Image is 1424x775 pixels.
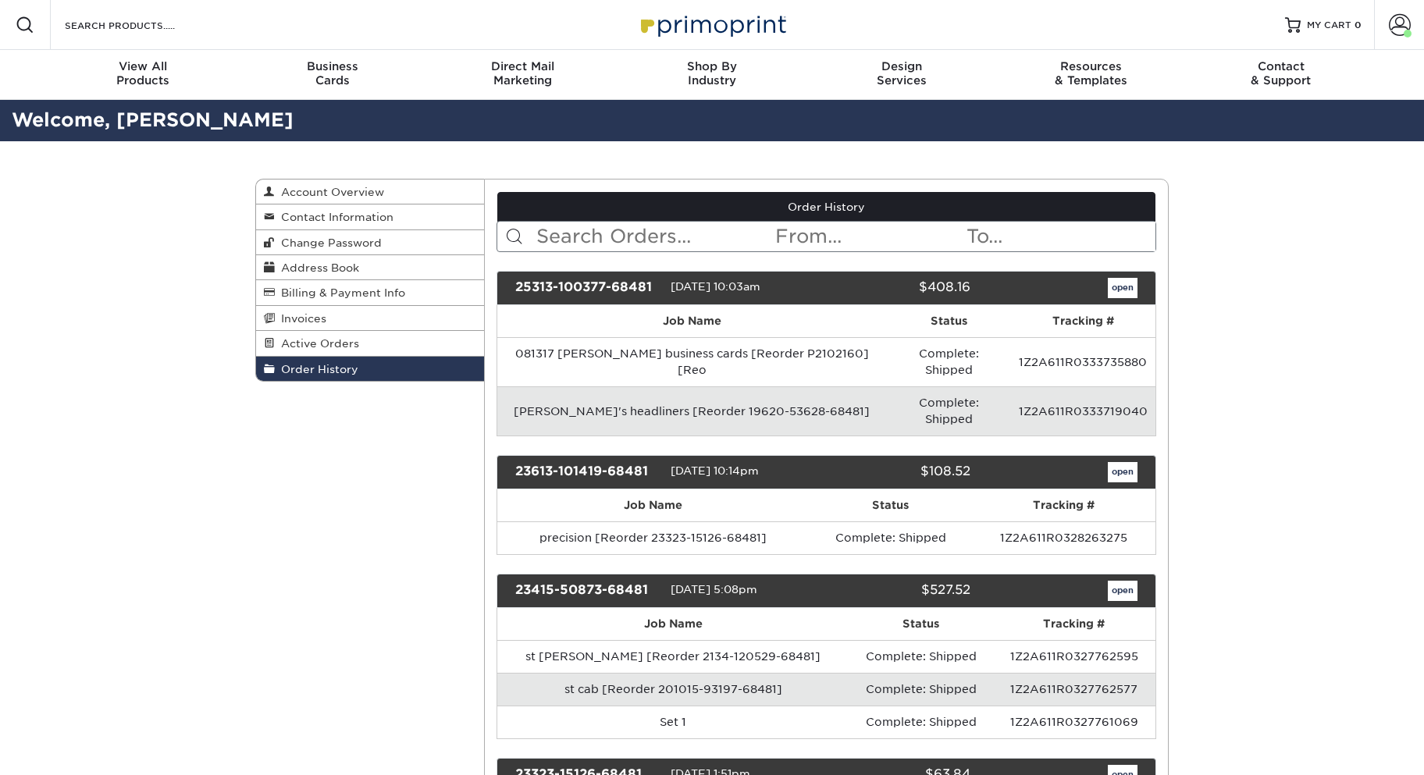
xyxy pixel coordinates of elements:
[535,222,774,251] input: Search Orders...
[806,50,996,100] a: DesignServices
[806,59,996,87] div: Services
[618,50,807,100] a: Shop ByIndustry
[1011,386,1155,435] td: 1Z2A611R0333719040
[1108,278,1137,298] a: open
[671,583,757,595] span: [DATE] 5:08pm
[256,255,484,280] a: Address Book
[814,581,981,601] div: $527.52
[256,331,484,356] a: Active Orders
[497,192,1156,222] a: Order History
[48,59,238,73] span: View All
[275,261,359,274] span: Address Book
[275,312,326,325] span: Invoices
[497,386,887,435] td: [PERSON_NAME]'s headliners [Reorder 19620-53628-68481]
[504,462,671,482] div: 23613-101419-68481
[1186,59,1376,73] span: Contact
[504,581,671,601] div: 23415-50873-68481
[1108,462,1137,482] a: open
[809,521,971,554] td: Complete: Shipped
[887,337,1011,386] td: Complete: Shipped
[275,236,382,249] span: Change Password
[275,211,393,223] span: Contact Information
[238,50,428,100] a: BusinessCards
[996,50,1186,100] a: Resources& Templates
[806,59,996,73] span: Design
[256,204,484,229] a: Contact Information
[48,50,238,100] a: View AllProducts
[1186,50,1376,100] a: Contact& Support
[238,59,428,87] div: Cards
[497,489,810,521] th: Job Name
[849,608,993,640] th: Status
[996,59,1186,73] span: Resources
[256,357,484,381] a: Order History
[1307,19,1351,32] span: MY CART
[497,521,810,554] td: precision [Reorder 23323-15126-68481]
[428,59,618,87] div: Marketing
[618,59,807,87] div: Industry
[428,59,618,73] span: Direct Mail
[497,608,849,640] th: Job Name
[992,673,1155,706] td: 1Z2A611R0327762577
[996,59,1186,87] div: & Templates
[497,337,887,386] td: 081317 [PERSON_NAME] business cards [Reorder P2102160] [Reo
[497,706,849,738] td: Set 1
[887,305,1011,337] th: Status
[275,363,358,375] span: Order History
[497,305,887,337] th: Job Name
[671,464,759,477] span: [DATE] 10:14pm
[1186,59,1376,87] div: & Support
[504,278,671,298] div: 25313-100377-68481
[1011,337,1155,386] td: 1Z2A611R0333735880
[965,222,1155,251] input: To...
[275,286,405,299] span: Billing & Payment Info
[497,640,849,673] td: st [PERSON_NAME] [Reorder 2134-120529-68481]
[275,337,359,350] span: Active Orders
[63,16,215,34] input: SEARCH PRODUCTS.....
[992,608,1155,640] th: Tracking #
[238,59,428,73] span: Business
[256,180,484,204] a: Account Overview
[992,706,1155,738] td: 1Z2A611R0327761069
[256,230,484,255] a: Change Password
[256,280,484,305] a: Billing & Payment Info
[275,186,384,198] span: Account Overview
[634,8,790,41] img: Primoprint
[887,386,1011,435] td: Complete: Shipped
[48,59,238,87] div: Products
[972,521,1155,554] td: 1Z2A611R0328263275
[1355,20,1362,30] span: 0
[849,640,993,673] td: Complete: Shipped
[428,50,618,100] a: Direct MailMarketing
[849,706,993,738] td: Complete: Shipped
[256,306,484,331] a: Invoices
[497,673,849,706] td: st cab [Reorder 201015-93197-68481]
[809,489,971,521] th: Status
[774,222,964,251] input: From...
[992,640,1155,673] td: 1Z2A611R0327762595
[972,489,1155,521] th: Tracking #
[671,280,760,293] span: [DATE] 10:03am
[1108,581,1137,601] a: open
[814,278,981,298] div: $408.16
[618,59,807,73] span: Shop By
[1011,305,1155,337] th: Tracking #
[814,462,981,482] div: $108.52
[849,673,993,706] td: Complete: Shipped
